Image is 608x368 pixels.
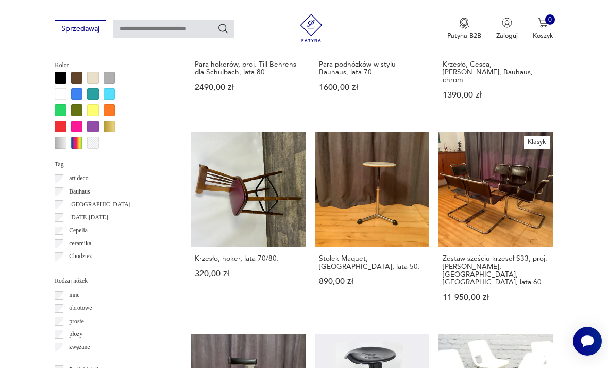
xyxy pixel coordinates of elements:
a: Krzesło, hoker, lata 70/80.Krzesło, hoker, lata 70/80.320,00 zł [191,132,306,319]
button: Szukaj [217,23,229,34]
p: 890,00 zł [319,278,425,285]
button: 0Koszyk [533,18,553,40]
iframe: Smartsupp widget button [573,327,602,356]
p: płozy [69,329,82,340]
button: Sprzedawaj [55,20,106,37]
p: 11 950,00 zł [443,294,549,301]
p: obrotowe [69,303,92,313]
h3: Krzesło, hoker, lata 70/80. [195,254,301,262]
img: Patyna - sklep z meblami i dekoracjami vintage [294,14,329,42]
p: Chodzież [69,251,92,262]
h3: Para hokerów, proj. Till Behrens dla Schulbach, lata 80. [195,60,301,76]
p: 1600,00 zł [319,84,425,91]
p: art deco [69,173,88,184]
p: zwężane [69,342,90,353]
p: Zaloguj [496,31,518,40]
h3: Stołek Maquet, [GEOGRAPHIC_DATA], lata 50. [319,254,425,270]
p: ceramika [69,238,91,249]
a: Stołek Maquet, Niemcy, lata 50.Stołek Maquet, [GEOGRAPHIC_DATA], lata 50.890,00 zł [315,132,430,319]
button: Zaloguj [496,18,518,40]
p: proste [69,316,84,327]
p: Bauhaus [69,187,90,197]
a: Sprzedawaj [55,26,106,33]
p: inne [69,290,79,300]
img: Ikonka użytkownika [502,18,512,28]
h3: Zestaw sześciu krzeseł S33, proj. [PERSON_NAME], [GEOGRAPHIC_DATA], [GEOGRAPHIC_DATA], lata 60. [443,254,549,286]
p: Kolor [55,60,168,71]
p: Rodzaj nóżek [55,276,168,286]
button: Patyna B2B [447,18,481,40]
p: [GEOGRAPHIC_DATA] [69,200,130,210]
p: 320,00 zł [195,270,301,278]
p: 2490,00 zł [195,84,301,91]
h3: Krzesło, Cesca, [PERSON_NAME], Bauhaus, chrom. [443,60,549,84]
img: Ikona medalu [459,18,469,29]
p: Patyna B2B [447,31,481,40]
img: Ikona koszyka [538,18,548,28]
a: KlasykZestaw sześciu krzeseł S33, proj. Mart Stam, Thonet, Niemcy, lata 60.Zestaw sześciu krzeseł... [438,132,553,319]
div: 0 [545,14,555,25]
p: [DATE][DATE] [69,213,108,223]
p: Koszyk [533,31,553,40]
h3: Para podnóżków w stylu Bauhaus, lata 70. [319,60,425,76]
a: Ikona medaluPatyna B2B [447,18,481,40]
p: Tag [55,159,168,170]
p: Ćmielów [69,265,91,275]
p: 1390,00 zł [443,91,549,99]
p: Cepelia [69,226,88,236]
